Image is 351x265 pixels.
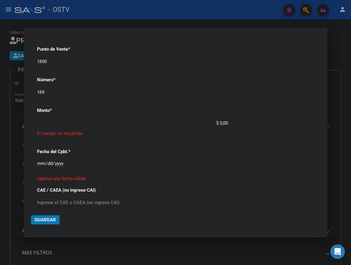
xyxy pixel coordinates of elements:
div: Open Intercom Messenger [330,244,345,259]
p: El campo es requerido [37,130,314,137]
p: Punto de Venta [37,46,120,53]
p: CAE / CAEA (no ingrese CAI) [37,187,120,194]
button: Guardar [31,215,60,224]
p: Número [37,76,120,83]
p: Fecha del Cpbt. [37,148,120,155]
p: Ingrese una fecha válida [37,175,314,182]
p: Monto [37,107,120,114]
span: Guardar [35,217,56,223]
